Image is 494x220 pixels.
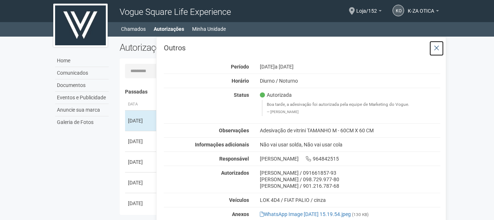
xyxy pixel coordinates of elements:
[254,155,446,162] div: [PERSON_NAME] 964842515
[260,170,441,176] div: [PERSON_NAME] / 091661857-93
[219,128,249,133] strong: Observações
[234,92,249,98] strong: Status
[260,197,441,203] div: LOK 4D4 / FIAT PALIO / cinza
[352,212,369,217] small: (130 KB)
[55,55,109,67] a: Home
[232,211,249,217] strong: Anexos
[55,104,109,116] a: Anuncie sua marca
[154,24,184,34] a: Autorizações
[53,4,108,47] img: logo.jpg
[195,142,249,148] strong: Informações adicionais
[231,64,249,70] strong: Período
[125,89,436,95] h4: Passadas
[221,170,249,176] strong: Autorizados
[356,1,377,14] span: Loja/152
[192,24,226,34] a: Minha Unidade
[393,5,404,16] a: KO
[229,197,249,203] strong: Veículos
[121,24,146,34] a: Chamados
[128,158,155,166] div: [DATE]
[254,127,446,134] div: Adesivação de vitrini TAMANHO M - 60CM X 60 CM
[128,138,155,145] div: [DATE]
[164,44,440,51] h3: Outros
[55,116,109,128] a: Galeria de Fotos
[128,179,155,186] div: [DATE]
[408,9,439,15] a: K-ZA OTICA
[128,200,155,207] div: [DATE]
[267,109,437,115] footer: [PERSON_NAME]
[125,99,158,111] th: Data
[55,67,109,79] a: Comunicados
[120,7,231,17] span: Vogue Square Life Experience
[260,211,351,217] a: WhatsApp Image [DATE] 15.19.54.jpeg
[408,1,434,14] span: K-ZA OTICA
[120,42,275,53] h2: Autorizações
[260,183,441,189] div: [PERSON_NAME] / 901.216.787-68
[55,79,109,92] a: Documentos
[260,92,292,98] span: Autorizada
[232,78,249,84] strong: Horário
[260,176,441,183] div: [PERSON_NAME] / 098.729.977-80
[275,64,294,70] span: a [DATE]
[128,117,155,124] div: [DATE]
[219,156,249,162] strong: Responsável
[254,63,446,70] div: [DATE]
[254,78,446,84] div: Diurno / Noturno
[262,100,441,116] blockquote: Boa tarde, a adesivação foi autorizada pela equipe de Marketing do Vogue.
[254,141,446,148] div: Não vai usar solda, Não vai usar cola
[356,9,382,15] a: Loja/152
[55,92,109,104] a: Eventos e Publicidade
